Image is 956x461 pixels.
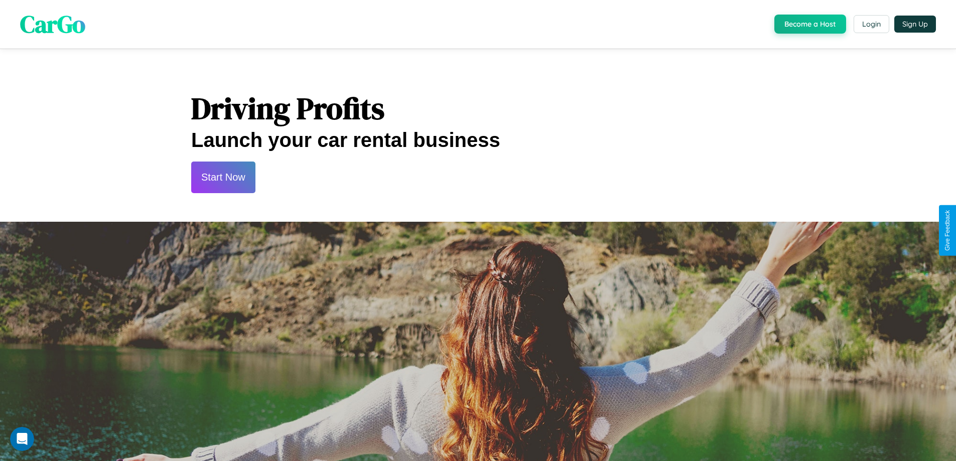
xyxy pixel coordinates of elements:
h1: Driving Profits [191,88,765,129]
div: Give Feedback [944,210,951,251]
button: Become a Host [774,15,846,34]
button: Login [854,15,889,33]
iframe: Intercom live chat [10,427,34,451]
h2: Launch your car rental business [191,129,765,151]
button: Sign Up [894,16,936,33]
button: Start Now [191,162,255,193]
span: CarGo [20,8,85,41]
